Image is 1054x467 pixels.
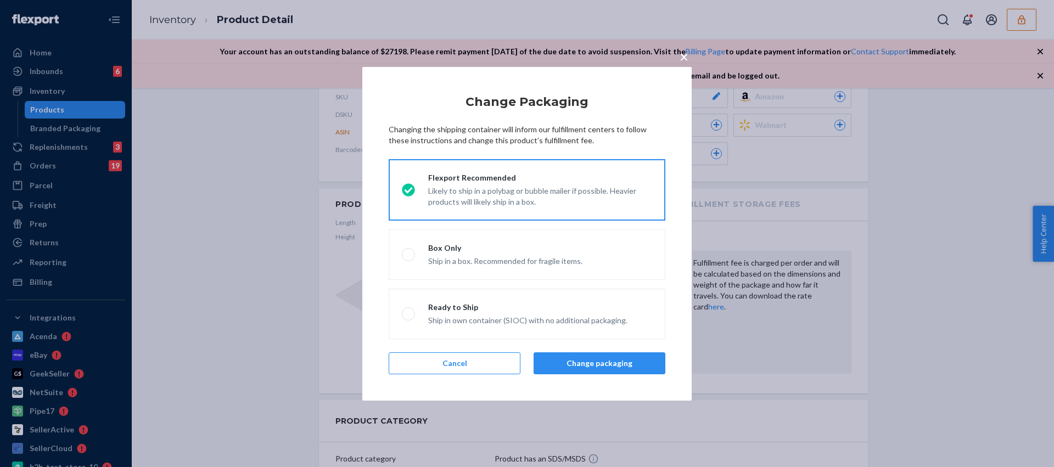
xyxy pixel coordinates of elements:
button: Change packaging [534,352,665,374]
h2: Change Packaging [389,93,665,111]
div: Ship in own container (SIOC) with no additional packaging. [428,313,627,326]
p: Changing the shipping container will inform our fulfillment centers to follow these instructions ... [389,124,665,146]
span: × [680,47,688,66]
button: Cancel [389,352,520,374]
div: Flexport Recommended [428,172,652,183]
div: Likely to ship in a polybag or bubble mailer if possible. Heavier products will likely ship in a ... [428,183,652,207]
div: Ready to Ship [428,302,627,313]
div: Ship in a box. Recommended for fragile items. [428,254,582,267]
div: Box Only [428,243,582,254]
